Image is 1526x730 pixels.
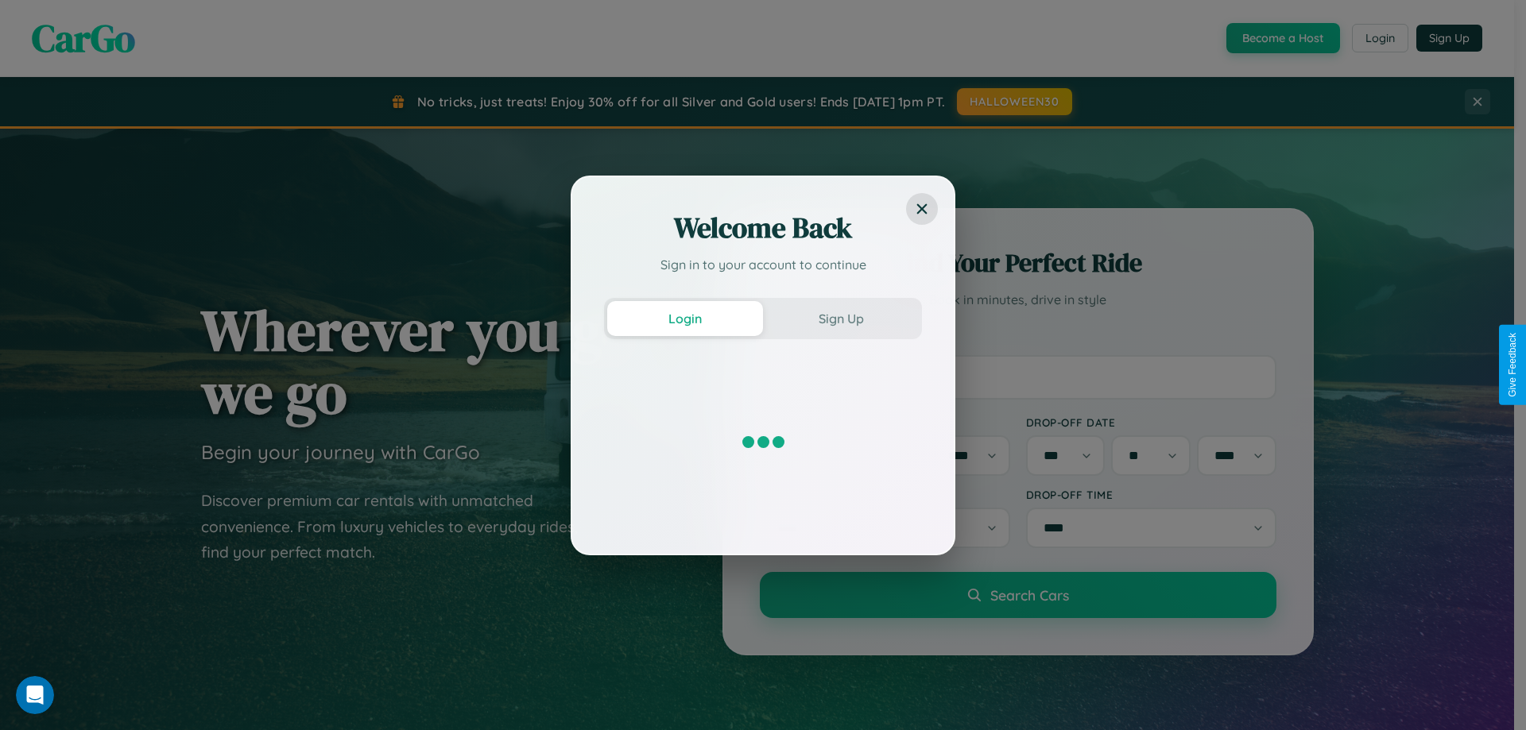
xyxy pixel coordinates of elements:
p: Sign in to your account to continue [604,255,922,274]
button: Login [607,301,763,336]
button: Sign Up [763,301,919,336]
div: Give Feedback [1507,333,1518,397]
h2: Welcome Back [604,209,922,247]
iframe: Intercom live chat [16,676,54,714]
